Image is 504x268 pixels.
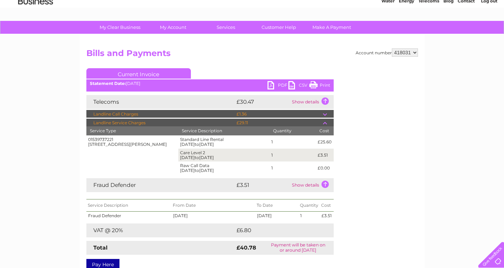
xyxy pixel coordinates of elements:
td: [DATE] [255,211,299,220]
a: My Clear Business [91,21,149,34]
div: 01539737221 [STREET_ADDRESS][PERSON_NAME] [88,137,177,147]
a: Contact [458,30,475,35]
td: £29.11 [235,119,323,127]
td: 1 [270,135,316,149]
a: Log out [481,30,497,35]
a: Current Invoice [86,68,191,79]
td: £1.36 [235,110,323,118]
h2: Bills and Payments [86,48,418,62]
td: Landline Call Charges [86,110,235,118]
span: to [195,155,199,160]
img: logo.png [18,18,53,39]
td: [DATE] [171,211,255,220]
a: PDF [267,81,288,91]
td: Payment will be taken on or around [DATE] [263,241,333,255]
a: Blog [443,30,453,35]
th: Quantity [270,126,316,135]
td: Landline Service Charges [86,119,235,127]
div: Account number [356,48,418,57]
a: Make A Payment [303,21,360,34]
th: Quantity [298,199,320,211]
td: Raw Call Data [DATE] [DATE] [178,161,270,175]
td: Show details [290,178,334,192]
td: 1 [270,149,316,162]
td: Telecoms [86,95,235,109]
th: Service Type [86,126,179,135]
a: Telecoms [418,30,439,35]
td: VAT @ 20% [86,223,235,237]
td: £0.00 [316,161,333,175]
a: Services [197,21,255,34]
span: to [195,142,199,147]
a: CSV [288,81,309,91]
td: 1 [270,161,316,175]
td: Show details [290,95,334,109]
td: £3.51 [320,211,333,220]
a: Water [381,30,395,35]
th: From Date [171,199,255,211]
a: Energy [399,30,414,35]
th: Service Description [178,126,270,135]
span: to [195,168,199,173]
td: £3.51 [316,149,333,162]
td: £25.60 [316,135,333,149]
a: Customer Help [250,21,308,34]
td: £30.47 [235,95,290,109]
th: Cost [316,126,333,135]
th: Cost [320,199,333,211]
th: Service Description [86,199,172,211]
b: Statement Date: [90,81,126,86]
th: To Date [255,199,299,211]
a: Print [309,81,330,91]
td: 1 [298,211,320,220]
a: My Account [144,21,202,34]
td: Standard Line Rental [DATE] [DATE] [178,135,270,149]
strong: £40.78 [237,244,256,251]
strong: Total [93,244,108,251]
div: Clear Business is a trading name of Verastar Limited (registered in [GEOGRAPHIC_DATA] No. 3667643... [88,4,417,34]
td: Fraud Defender [86,178,235,192]
a: 0333 014 3131 [373,3,421,12]
td: Care Level 2 [DATE] [DATE] [178,149,270,162]
div: [DATE] [86,81,334,86]
td: £3.51 [235,178,290,192]
td: £6.80 [235,223,318,237]
td: Fraud Defender [86,211,172,220]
